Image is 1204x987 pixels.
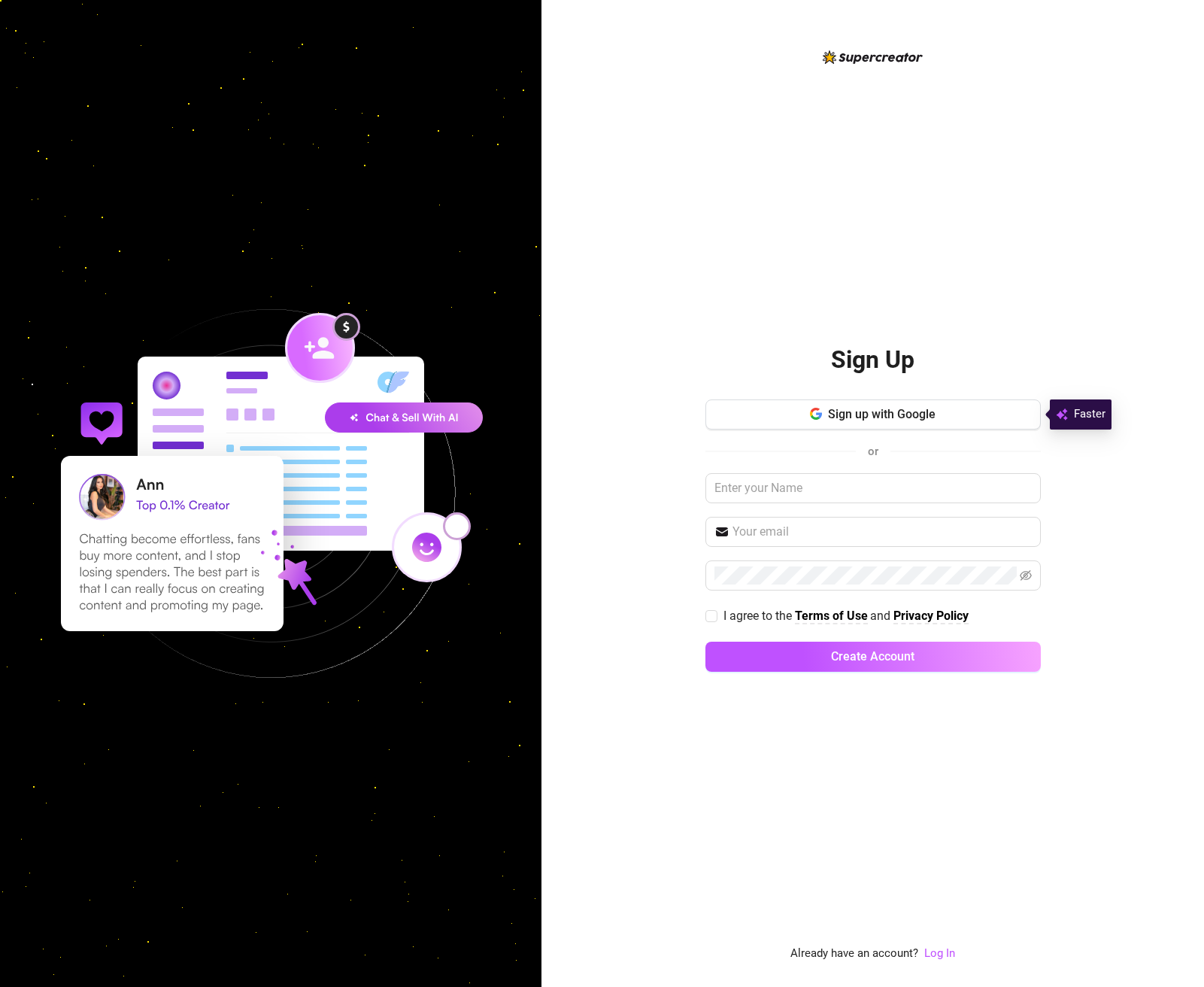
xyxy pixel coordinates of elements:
a: Terms of Use [795,609,868,624]
a: Log In [924,945,955,963]
img: signup-background-D0MIrEPF.svg [11,233,531,754]
span: Faster [1074,405,1105,424]
button: Create Account [705,642,1041,672]
span: I agree to the [723,609,795,623]
strong: Terms of Use [795,609,868,623]
strong: Privacy Policy [893,609,969,623]
input: Enter your Name [705,473,1041,503]
span: Sign up with Google [828,407,936,421]
img: svg%3e [1056,405,1068,424]
a: Privacy Policy [893,609,969,624]
h2: Sign Up [831,345,914,375]
span: eye-invisible [1020,569,1032,582]
a: Log In [924,946,955,960]
span: or [868,445,878,458]
button: Sign up with Google [705,399,1041,430]
span: Already have an account? [790,945,918,963]
span: and [870,609,893,623]
img: logo-BBDzfeDw.svg [823,50,923,64]
input: Your email [732,523,1032,541]
span: Create Account [831,649,914,664]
